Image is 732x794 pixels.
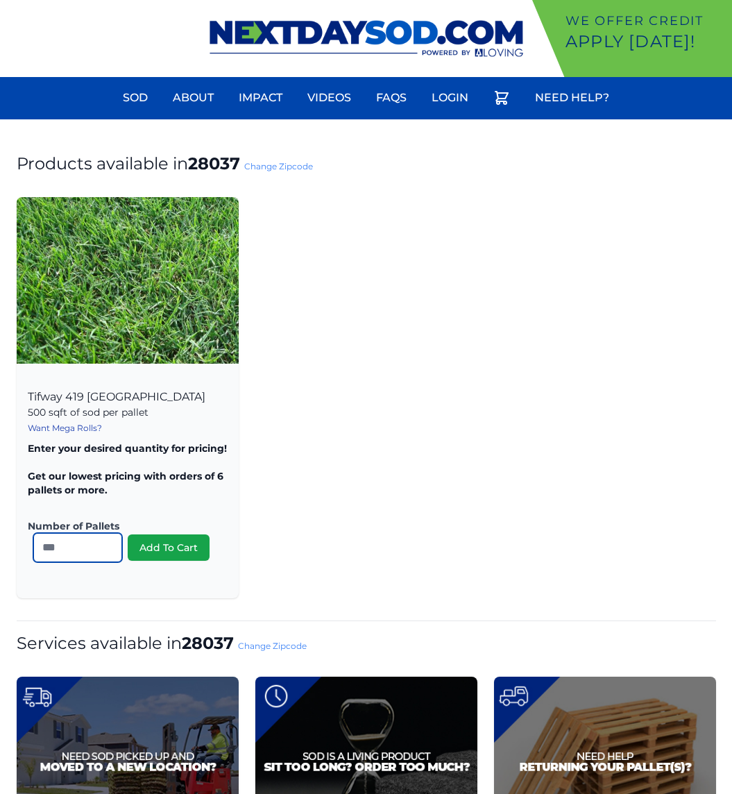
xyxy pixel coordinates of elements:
[164,81,222,115] a: About
[238,641,307,651] a: Change Zipcode
[565,31,726,53] p: Apply [DATE]!
[230,81,291,115] a: Impact
[527,81,618,115] a: Need Help?
[565,11,726,31] p: We offer Credit
[114,81,156,115] a: Sod
[28,441,228,497] p: Enter your desired quantity for pricing! Get our lowest pricing with orders of 6 pallets or more.
[368,81,415,115] a: FAQs
[299,81,359,115] a: Videos
[17,197,239,364] img: Tifway 419 Bermuda Product Image
[128,534,210,561] button: Add To Cart
[17,153,716,175] h1: Products available in
[423,81,477,115] a: Login
[188,153,240,174] strong: 28037
[28,423,102,433] a: Want Mega Rolls?
[17,375,239,598] div: Tifway 419 [GEOGRAPHIC_DATA]
[17,632,716,654] h1: Services available in
[28,519,216,533] label: Number of Pallets
[182,633,234,653] strong: 28037
[244,161,313,171] a: Change Zipcode
[28,405,228,419] p: 500 sqft of sod per pallet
